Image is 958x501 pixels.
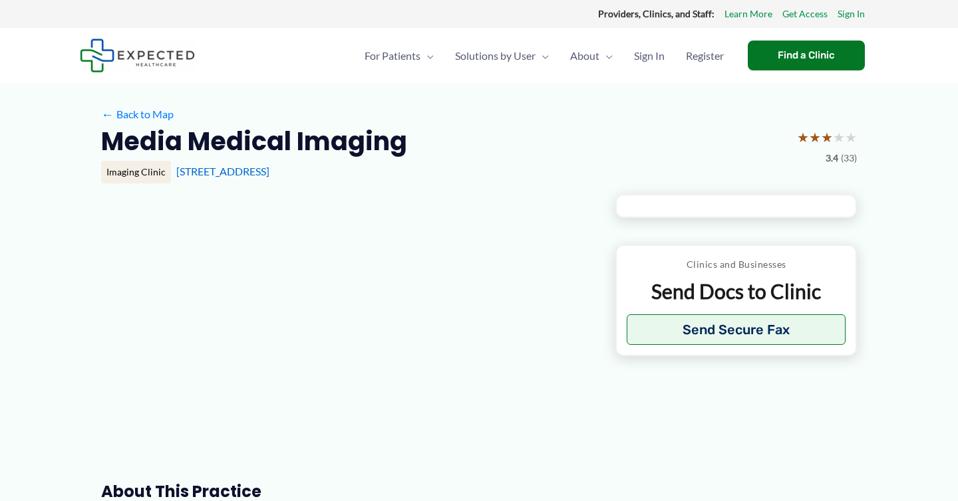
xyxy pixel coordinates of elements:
a: Sign In [623,33,675,79]
span: ★ [809,125,821,150]
span: Menu Toggle [536,33,549,79]
span: ← [101,108,114,120]
span: (33) [841,150,857,167]
a: For PatientsMenu Toggle [354,33,444,79]
span: ★ [845,125,857,150]
span: Sign In [634,33,665,79]
span: About [570,33,599,79]
a: AboutMenu Toggle [559,33,623,79]
p: Send Docs to Clinic [627,278,846,304]
span: Menu Toggle [420,33,434,79]
h2: Media Medical Imaging [101,125,407,157]
a: Find a Clinic [748,41,865,70]
div: Imaging Clinic [101,161,171,183]
a: Learn More [724,5,772,23]
img: Expected Healthcare Logo - side, dark font, small [80,39,195,72]
span: 3.4 [826,150,838,167]
p: Clinics and Businesses [627,256,846,273]
a: Sign In [838,5,865,23]
a: Solutions by UserMenu Toggle [444,33,559,79]
span: Menu Toggle [599,33,613,79]
a: [STREET_ADDRESS] [176,165,269,177]
span: Register [686,33,724,79]
span: For Patients [365,33,420,79]
a: Register [675,33,734,79]
button: Send Secure Fax [627,314,846,345]
a: Get Access [782,5,828,23]
span: ★ [797,125,809,150]
span: ★ [833,125,845,150]
span: Solutions by User [455,33,536,79]
strong: Providers, Clinics, and Staff: [598,8,715,19]
span: ★ [821,125,833,150]
a: ←Back to Map [101,104,174,124]
nav: Primary Site Navigation [354,33,734,79]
